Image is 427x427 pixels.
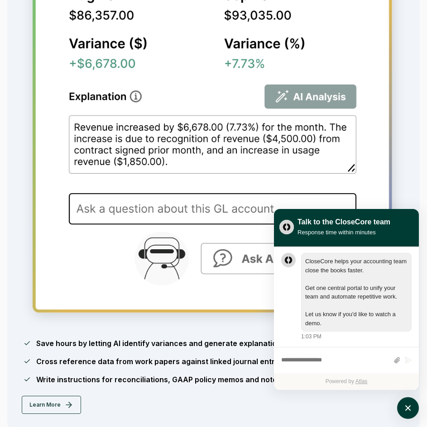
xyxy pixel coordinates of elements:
div: atlas-message-text [305,257,408,327]
div: atlas-message-author-avatar [281,253,296,267]
div: Write instructions for reconciliations, GAAP policy memos and notes to financial statements [36,374,366,385]
div: atlas-window [274,209,419,390]
a: Atlas [355,378,368,384]
div: Talk to the CloseCore team [297,217,390,228]
div: Response time within minutes [297,228,390,237]
div: Powered by [274,373,419,390]
div: atlas-message-bubble [301,253,412,332]
div: Save hours by letting AI identify variances and generate explanations [36,338,285,349]
div: atlas-ticket [274,247,419,390]
button: Attach files by clicking or dropping files here [393,356,400,364]
div: Cross reference data from work papers against linked journal entries [36,356,285,367]
div: atlas-composer [281,352,412,369]
div: Wednesday, August 27, 1:03 PM [301,253,412,341]
img: yblje5SQxOoZuw2TcITt_icon.png [279,220,294,234]
button: Learn More [22,396,81,414]
button: atlas-launcher [397,397,419,419]
div: atlas-message [281,253,412,341]
div: 1:03 PM [301,332,321,341]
